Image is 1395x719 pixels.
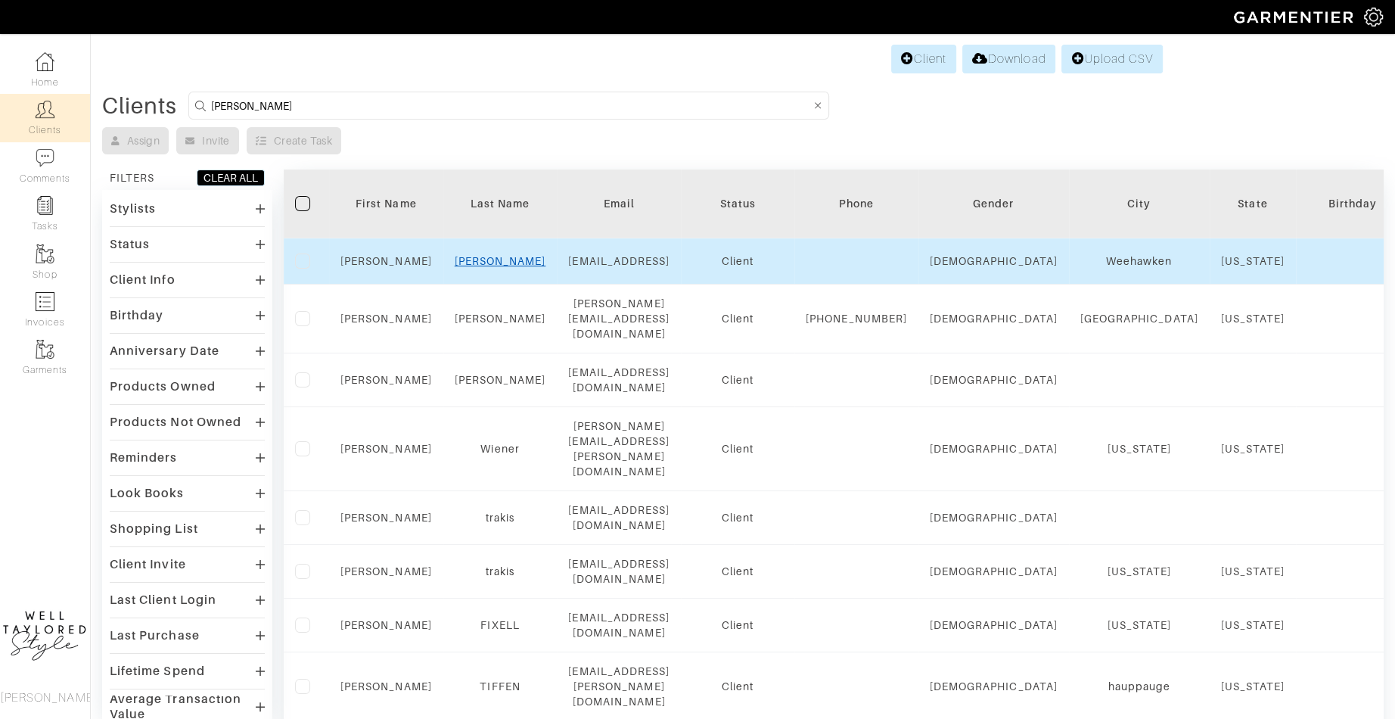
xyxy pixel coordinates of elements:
[692,254,783,269] div: Client
[692,372,783,388] div: Client
[962,45,1055,73] a: Download
[1061,45,1163,73] a: Upload CSV
[110,344,219,359] div: Anniversary Date
[930,196,1058,211] div: Gender
[1221,311,1285,326] div: [US_STATE]
[1221,441,1285,456] div: [US_STATE]
[930,618,1058,633] div: [DEMOGRAPHIC_DATA]
[340,255,432,267] a: [PERSON_NAME]
[692,564,783,579] div: Client
[930,441,1058,456] div: [DEMOGRAPHIC_DATA]
[568,503,670,533] div: [EMAIL_ADDRESS][DOMAIN_NAME]
[1080,311,1198,326] div: [GEOGRAPHIC_DATA]
[1221,679,1285,694] div: [US_STATE]
[340,196,432,211] div: First Name
[692,441,783,456] div: Client
[480,680,520,693] a: TIFFEN
[806,196,907,211] div: Phone
[692,618,783,633] div: Client
[36,100,54,119] img: clients-icon-6bae9207a08558b7cb47a8932f037763ab4055f8c8b6bfacd5dc20c3e0201464.png
[930,311,1058,326] div: [DEMOGRAPHIC_DATA]
[110,415,241,430] div: Products Not Owned
[930,679,1058,694] div: [DEMOGRAPHIC_DATA]
[1364,8,1383,26] img: gear-icon-white-bd11855cb880d31180b6d7d6211b90ccbf57a29d726f0c71d8c61bd08dd39cc2.png
[918,170,1069,238] th: Toggle SortBy
[486,565,514,577] a: trakis
[443,170,558,238] th: Toggle SortBy
[486,512,514,524] a: trakis
[806,311,907,326] div: [PHONE_NUMBER]
[455,255,546,267] a: [PERSON_NAME]
[36,340,54,359] img: garments-icon-b7da505a4dc4fd61783c78ac3ca0ef83fa9d6f193b1c9dc38574b1d14d53ca28.png
[891,45,956,73] a: Client
[568,556,670,587] div: [EMAIL_ADDRESS][DOMAIN_NAME]
[110,628,200,643] div: Last Purchase
[110,450,177,465] div: Reminders
[930,564,1058,579] div: [DEMOGRAPHIC_DATA]
[1221,618,1285,633] div: [US_STATE]
[692,311,783,326] div: Client
[110,308,163,323] div: Birthday
[1080,441,1198,456] div: [US_STATE]
[568,196,670,211] div: Email
[110,379,216,394] div: Products Owned
[1221,564,1285,579] div: [US_STATE]
[340,374,432,386] a: [PERSON_NAME]
[568,419,670,479] div: [PERSON_NAME][EMAIL_ADDRESS][PERSON_NAME][DOMAIN_NAME]
[36,292,54,311] img: orders-icon-0abe47150d42831381b5fb84f609e132dff9fe21cb692f30cb5eec754e2cba89.png
[110,486,185,501] div: Look Books
[110,272,176,288] div: Client Info
[1221,196,1285,211] div: State
[930,510,1058,525] div: [DEMOGRAPHIC_DATA]
[110,593,216,608] div: Last Client Login
[329,170,443,238] th: Toggle SortBy
[568,254,670,269] div: [EMAIL_ADDRESS]
[1080,564,1198,579] div: [US_STATE]
[340,512,432,524] a: [PERSON_NAME]
[455,313,546,325] a: [PERSON_NAME]
[930,372,1058,388] div: [DEMOGRAPHIC_DATA]
[681,170,794,238] th: Toggle SortBy
[692,510,783,525] div: Client
[568,365,670,395] div: [EMAIL_ADDRESS][DOMAIN_NAME]
[110,237,150,252] div: Status
[36,196,54,215] img: reminder-icon-8004d30b9f0a5d33ae49ab947aed9ed385cf756f9e5892f1edd6e32f2345188e.png
[110,557,186,572] div: Client Invite
[110,521,198,537] div: Shopping List
[340,313,432,325] a: [PERSON_NAME]
[1080,254,1198,269] div: Weehawken
[340,443,432,455] a: [PERSON_NAME]
[568,296,670,341] div: [PERSON_NAME][EMAIL_ADDRESS][DOMAIN_NAME]
[204,170,258,185] div: CLEAR ALL
[480,443,519,455] a: Wiener
[455,374,546,386] a: [PERSON_NAME]
[1080,679,1198,694] div: hauppauge
[211,96,810,115] input: Search by name, email, phone, city, or state
[36,52,54,71] img: dashboard-icon-dbcd8f5a0b271acd01030246c82b418ddd0df26cd7fceb0bd07c9910d44c42f6.png
[480,619,519,631] a: FIXELL
[568,664,670,709] div: [EMAIL_ADDRESS][PERSON_NAME][DOMAIN_NAME]
[110,664,205,679] div: Lifetime Spend
[1080,196,1198,211] div: City
[930,254,1058,269] div: [DEMOGRAPHIC_DATA]
[1221,254,1285,269] div: [US_STATE]
[197,170,265,186] button: CLEAR ALL
[340,565,432,577] a: [PERSON_NAME]
[692,679,783,694] div: Client
[1080,618,1198,633] div: [US_STATE]
[102,98,177,114] div: Clients
[455,196,546,211] div: Last Name
[110,201,156,216] div: Stylists
[36,244,54,263] img: garments-icon-b7da505a4dc4fd61783c78ac3ca0ef83fa9d6f193b1c9dc38574b1d14d53ca28.png
[340,619,432,631] a: [PERSON_NAME]
[110,170,154,185] div: FILTERS
[340,680,432,693] a: [PERSON_NAME]
[692,196,783,211] div: Status
[1226,4,1364,30] img: garmentier-logo-header-white-b43fb05a5012e4ada735d5af1a66efaba907eab6374d6393d1fbf88cb4ef424d.png
[36,148,54,167] img: comment-icon-a0a6a9ef722e966f86d9cbdc48e553b5cf19dbc54f86b18d962a5391bc8f6eb6.png
[568,610,670,640] div: [EMAIL_ADDRESS][DOMAIN_NAME]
